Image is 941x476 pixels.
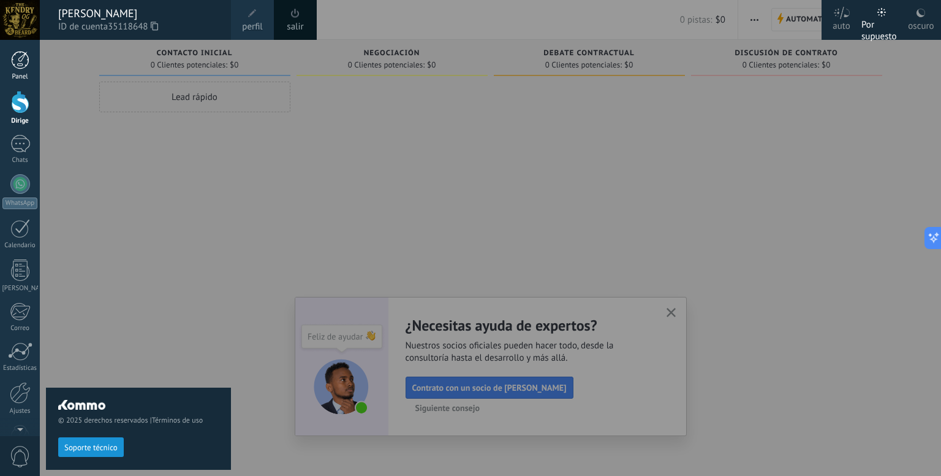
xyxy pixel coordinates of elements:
span: ID de cuenta [58,20,219,34]
span: Soporte técnico [64,443,118,452]
font: [PERSON_NAME] [58,6,137,20]
font: 35118648 [108,21,148,33]
span: © 2025 derechos reservados | [58,416,219,425]
a: Soporte técnico [58,442,124,451]
button: Soporte técnico [58,437,124,457]
font: Chats [12,156,28,164]
a: salir [287,20,303,34]
div: oscuro [908,8,934,40]
font: Correo [10,324,29,332]
font: Dirige [11,117,28,125]
font: WhatsApp [6,199,34,207]
a: Términos de uso [152,416,203,425]
font: perfil [242,21,262,33]
div: Estadísticas [2,364,38,372]
font: Calendario [4,241,35,250]
font: Por supuesto [861,19,897,42]
div: Ajustes [2,407,38,415]
font: [PERSON_NAME] [2,284,51,293]
font: Panel [12,72,28,81]
font: auto [833,20,850,32]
